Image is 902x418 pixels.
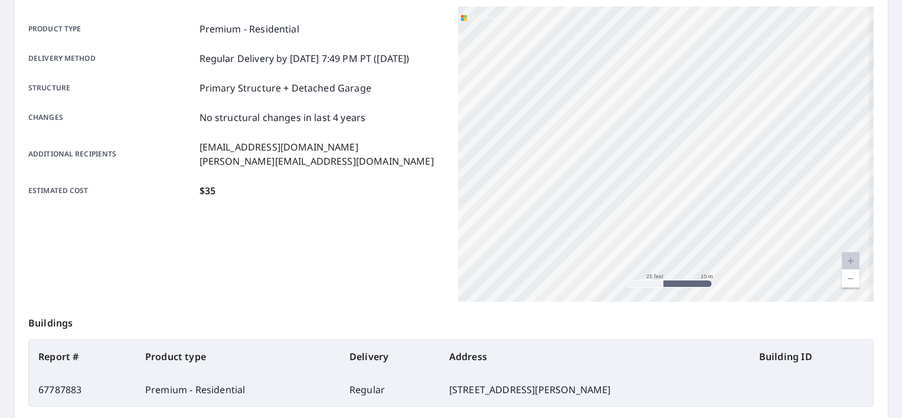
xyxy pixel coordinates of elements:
td: Regular [340,373,440,406]
p: Regular Delivery by [DATE] 7:49 PM PT ([DATE]) [200,51,410,66]
p: Primary Structure + Detached Garage [200,81,371,95]
th: Delivery [340,340,440,373]
th: Product type [136,340,340,373]
a: Current Level 20, Zoom Out [842,270,859,288]
p: Buildings [28,302,874,339]
p: $35 [200,184,215,198]
p: [EMAIL_ADDRESS][DOMAIN_NAME] [200,140,434,154]
th: Address [440,340,750,373]
th: Building ID [750,340,873,373]
p: Estimated cost [28,184,195,198]
p: Changes [28,110,195,125]
p: Product type [28,22,195,36]
p: Premium - Residential [200,22,299,36]
p: Delivery method [28,51,195,66]
td: 67787883 [29,373,136,406]
a: Current Level 20, Zoom In Disabled [842,252,859,270]
p: [PERSON_NAME][EMAIL_ADDRESS][DOMAIN_NAME] [200,154,434,168]
p: No structural changes in last 4 years [200,110,366,125]
td: Premium - Residential [136,373,340,406]
p: Structure [28,81,195,95]
th: Report # [29,340,136,373]
td: [STREET_ADDRESS][PERSON_NAME] [440,373,750,406]
p: Additional recipients [28,140,195,168]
